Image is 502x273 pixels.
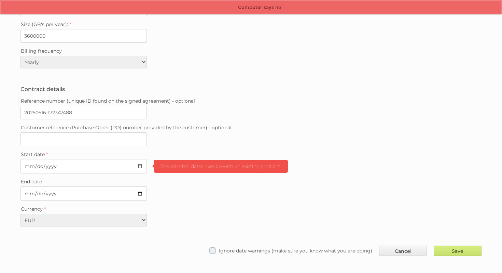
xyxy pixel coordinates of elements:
[21,151,45,157] span: Start date
[21,48,62,54] span: Billing frequency
[21,98,195,104] span: Reference number (unique ID found on the signed agreement) - optional
[21,179,42,185] span: End date
[154,160,288,173] span: The selected dates overlap with an existing contract.
[219,248,372,254] span: Ignore date warnings (make sure you know what you are doing)
[379,246,427,256] a: Cancel
[21,125,232,131] span: Customer reference (Purchase Order (PO) number provided by the customer) - optional
[0,0,502,15] p: Computer says no
[20,86,65,92] legend: Contract details
[21,206,43,212] span: Currency
[21,21,68,27] span: Size (GB's per year):
[434,246,482,256] input: Save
